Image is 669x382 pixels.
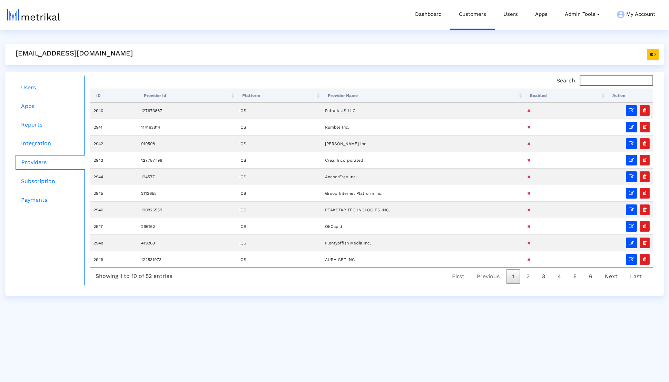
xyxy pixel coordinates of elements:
[583,269,598,284] a: 6
[521,269,535,284] a: 2
[138,102,236,119] td: 127673867
[236,251,322,268] td: iOS
[236,201,322,218] td: iOS
[138,234,236,251] td: 419263
[236,168,322,185] td: iOS
[16,193,85,207] a: Payments
[138,168,236,185] td: 124577
[236,185,322,201] td: iOS
[138,218,236,234] td: 296162
[236,102,322,119] td: iOS
[606,89,653,102] th: Action
[322,218,524,234] td: OkCupid
[446,269,470,284] a: First
[90,168,138,185] td: 2944
[7,9,60,21] img: metrical-logo-light.png
[16,81,85,94] a: Users
[322,251,524,268] td: AURA GET INC
[90,102,138,119] td: 2940
[580,76,653,86] input: Search:
[236,234,322,251] td: iOS
[90,234,138,251] td: 2948
[236,119,322,135] td: iOS
[322,102,524,119] td: Paltalk US LLC
[138,152,236,168] td: 127787796
[599,269,623,284] a: Next
[322,234,524,251] td: Plentyoffish Media Inc.
[624,269,648,284] a: Last
[471,269,505,284] a: Previous
[16,118,85,132] a: Reports
[322,201,524,218] td: PEAKSTAR TECHNOLOGIES INC.
[536,269,551,284] a: 3
[322,185,524,201] td: Groop Internet Platform inc.
[236,89,322,102] th: Platform: activate to sort column ascending
[16,174,85,188] a: Subscription
[568,269,582,284] a: 5
[90,119,138,135] td: 2941
[90,268,178,282] div: Showing 1 to 10 of 52 entries
[90,201,138,218] td: 2946
[322,135,524,152] td: [PERSON_NAME] Inc
[90,218,138,234] td: 2947
[16,137,85,150] a: Integration
[524,89,606,102] th: Enabled: activate to sort column ascending
[236,218,322,234] td: iOS
[16,49,133,57] h5: [EMAIL_ADDRESS][DOMAIN_NAME]
[557,76,653,86] label: Search:
[138,89,236,102] th: Provider Id: activate to sort column ascending
[322,89,524,102] th: Provider Name: activate to sort column ascending
[138,201,236,218] td: 120826559
[506,269,520,284] a: 1
[236,152,322,168] td: iOS
[138,135,236,152] td: 919508
[322,168,524,185] td: AnchorFree Inc.
[90,89,138,102] th: ID: activate to sort column descending
[90,185,138,201] td: 2945
[617,11,624,18] img: my-account-menu-icon.png
[138,251,236,268] td: 122531973
[16,99,85,113] a: Apps
[138,185,236,201] td: 2113655
[16,155,85,170] a: Providers
[322,152,524,168] td: Crea, Incorporated
[90,251,138,268] td: 2949
[236,135,322,152] td: iOS
[138,119,236,135] td: 114163814
[552,269,567,284] a: 4
[90,135,138,152] td: 2942
[322,119,524,135] td: Rumble Inc.
[90,152,138,168] td: 2943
